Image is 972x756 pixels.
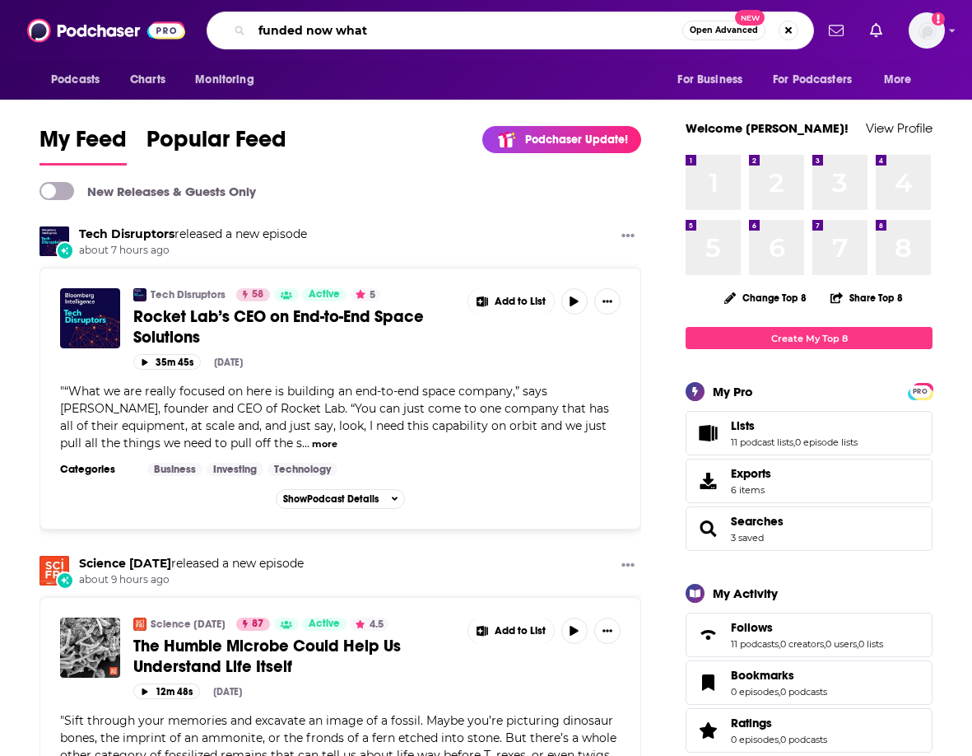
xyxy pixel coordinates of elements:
[56,241,74,259] div: New Episode
[731,686,779,698] a: 0 episodes
[133,636,456,677] a: The Humble Microbe Could Help Us Understand Life Itself
[594,618,621,644] button: Show More Button
[857,638,858,650] span: ,
[40,556,69,586] img: Science Friday
[60,618,120,678] img: The Humble Microbe Could Help Us Understand Life Itself
[615,556,641,576] button: Show More Button
[686,120,849,136] a: Welcome [PERSON_NAME]!
[133,618,146,631] a: Science Friday
[207,463,263,476] a: Investing
[677,68,742,91] span: For Business
[731,620,773,635] span: Follows
[780,638,824,650] a: 0 creators
[236,618,270,631] a: 87
[79,244,307,258] span: about 7 hours ago
[283,493,379,505] span: Show Podcast Details
[60,288,120,348] a: Rocket Lab’s CEO on End-to-End Space Solutions
[779,734,780,745] span: ,
[351,288,380,301] button: 5
[27,15,185,46] img: Podchaser - Follow, Share and Rate Podcasts
[872,64,932,96] button: open menu
[40,64,121,96] button: open menu
[686,660,932,705] span: Bookmarks
[79,556,304,572] h3: released a new episode
[735,10,765,26] span: New
[909,12,945,49] span: Logged in as Isabellaoidem
[932,12,945,26] svg: Add a profile image
[731,638,779,650] a: 11 podcasts
[130,68,165,91] span: Charts
[213,686,242,698] div: [DATE]
[40,125,127,163] span: My Feed
[691,469,724,492] span: Exports
[909,12,945,49] button: Show profile menu
[133,354,201,370] button: 35m 45s
[731,734,779,745] a: 0 episodes
[731,436,793,448] a: 11 podcast lists
[910,385,930,397] a: PRO
[713,384,753,399] div: My Pro
[731,484,771,496] span: 6 items
[731,514,784,529] span: Searches
[267,463,337,476] a: Technology
[60,384,609,450] span: "
[309,616,340,632] span: Active
[731,668,827,683] a: Bookmarks
[731,532,764,544] a: 3 saved
[780,686,827,698] a: 0 podcasts
[525,133,628,147] p: Podchaser Update!
[731,716,772,730] span: Ratings
[858,638,883,650] a: 0 lists
[40,226,69,256] img: Tech Disruptors
[713,586,778,601] div: My Activity
[795,436,858,448] a: 0 episode lists
[79,573,304,587] span: about 9 hours ago
[909,12,945,49] img: User Profile
[691,517,724,540] a: Searches
[79,556,171,571] a: Science Friday
[666,64,763,96] button: open menu
[309,287,340,303] span: Active
[731,620,883,635] a: Follows
[779,638,780,650] span: ,
[60,384,609,450] span: “What we are really focused on here is building an end-to-end space company,” says [PERSON_NAME],...
[731,466,771,481] span: Exports
[686,459,932,503] a: Exports
[731,418,858,433] a: Lists
[793,436,795,448] span: ,
[780,734,827,745] a: 0 podcasts
[312,437,337,451] button: more
[691,671,724,694] a: Bookmarks
[731,418,755,433] span: Lists
[691,623,724,646] a: Follows
[686,613,932,657] span: Follows
[686,327,932,349] a: Create My Top 8
[40,182,256,200] a: New Releases & Guests Only
[686,506,932,551] span: Searches
[147,463,202,476] a: Business
[682,21,765,40] button: Open AdvancedNew
[276,489,406,509] button: ShowPodcast Details
[731,716,827,730] a: Ratings
[133,636,401,677] span: The Humble Microbe Could Help Us Understand Life Itself
[495,296,546,308] span: Add to List
[146,125,286,163] span: Popular Feed
[133,288,146,301] img: Tech Disruptors
[252,616,263,632] span: 87
[863,16,889,44] a: Show notifications dropdown
[51,68,100,91] span: Podcasts
[184,64,275,96] button: open menu
[151,618,226,631] a: Science [DATE]
[495,625,546,637] span: Add to List
[40,125,127,166] a: My Feed
[252,17,682,44] input: Search podcasts, credits, & more...
[236,288,270,301] a: 58
[207,12,814,49] div: Search podcasts, credits, & more...
[56,572,74,590] div: New Episode
[594,288,621,315] button: Show More Button
[252,287,263,303] span: 58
